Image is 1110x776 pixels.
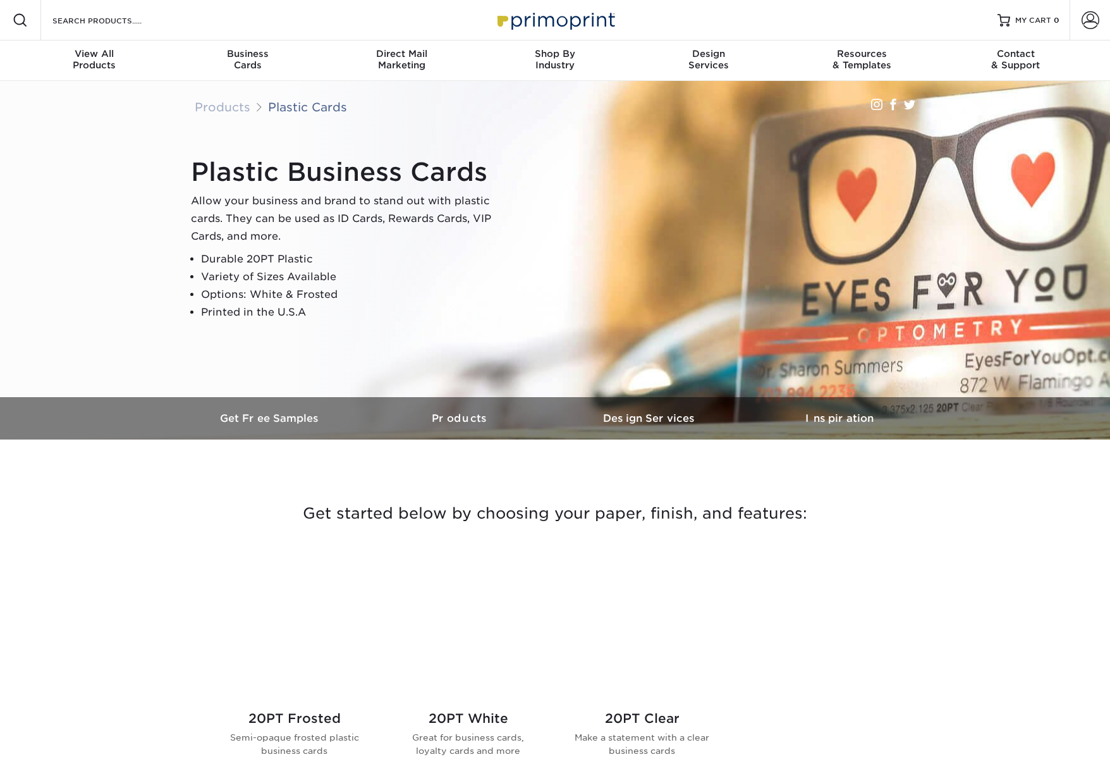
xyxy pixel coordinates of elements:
h3: Products [365,412,555,424]
span: Contact [939,48,1092,59]
span: Resources [785,48,939,59]
div: Products [18,48,171,71]
input: SEARCH PRODUCTS..... [51,13,174,28]
div: Cards [171,48,325,71]
a: BusinessCards [171,40,325,81]
span: Direct Mail [325,48,479,59]
a: View AllProducts [18,40,171,81]
h2: 20PT Frosted [223,711,366,726]
a: Design Services [555,397,745,440]
p: Great for business cards, loyalty cards and more [396,731,540,757]
p: Semi-opaque frosted plastic business cards [223,731,366,757]
h2: 20PT Clear [570,711,714,726]
img: Primoprint [492,6,618,34]
a: Products [365,397,555,440]
li: Options: White & Frosted [201,286,507,304]
span: MY CART [1015,15,1051,26]
img: 20PT Clear Plastic Cards [570,557,714,701]
a: Shop ByIndustry [479,40,632,81]
div: & Support [939,48,1092,71]
a: Contact& Support [939,40,1092,81]
li: Variety of Sizes Available [201,268,507,286]
img: 20PT Frosted Plastic Cards [223,557,366,701]
h1: Plastic Business Cards [191,157,507,187]
a: Plastic Cards [268,100,347,114]
li: Printed in the U.S.A [201,304,507,321]
a: Products [195,100,250,114]
p: Make a statement with a clear business cards [570,731,714,757]
h3: Get started below by choosing your paper, finish, and features: [185,485,925,542]
h3: Inspiration [745,412,934,424]
div: Industry [479,48,632,71]
div: Marketing [325,48,479,71]
span: View All [18,48,171,59]
span: Design [631,48,785,59]
a: Direct MailMarketing [325,40,479,81]
div: Services [631,48,785,71]
a: Get Free Samples [176,397,365,440]
a: Inspiration [745,397,934,440]
span: Shop By [479,48,632,59]
a: Resources& Templates [785,40,939,81]
span: Business [171,48,325,59]
li: Durable 20PT Plastic [201,250,507,268]
span: 0 [1054,16,1059,25]
div: & Templates [785,48,939,71]
a: DesignServices [631,40,785,81]
h3: Get Free Samples [176,412,365,424]
p: Allow your business and brand to stand out with plastic cards. They can be used as ID Cards, Rewa... [191,192,507,245]
h2: 20PT White [396,711,540,726]
img: 20PT White Plastic Cards [396,557,540,701]
h3: Design Services [555,412,745,424]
